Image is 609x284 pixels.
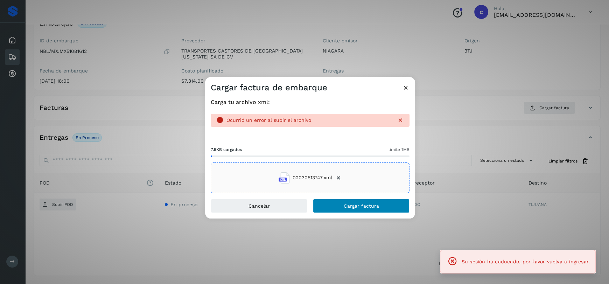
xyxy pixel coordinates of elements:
span: 7.5KB cargados [211,146,242,153]
span: Cancelar [248,203,270,208]
button: Cancelar [211,199,307,213]
span: 02030513747.xml [293,174,332,181]
span: límite 1MB [388,146,409,153]
h3: Cargar factura de embarque [211,83,327,93]
span: Su sesión ha caducado, por favor vuelva a ingresar. [462,259,590,264]
p: Ocurrió un error al subir el archivo [226,117,391,123]
span: Cargar factura [344,203,379,208]
h4: Carga tu archivo xml: [211,99,409,105]
button: Cargar factura [313,199,409,213]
